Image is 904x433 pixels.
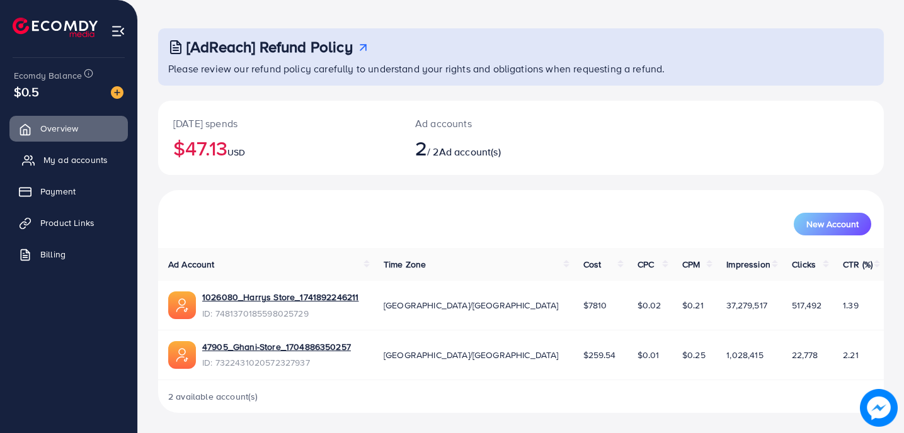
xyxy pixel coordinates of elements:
p: [DATE] spends [173,116,385,131]
a: Billing [9,242,128,267]
span: Ecomdy Balance [14,69,82,82]
a: Overview [9,116,128,141]
button: New Account [794,213,871,235]
span: CTR (%) [843,258,873,271]
span: $7810 [583,299,607,312]
span: Time Zone [384,258,426,271]
a: 1026080_Harrys Store_1741892246211 [202,291,358,303]
span: [GEOGRAPHIC_DATA]/[GEOGRAPHIC_DATA] [384,299,559,312]
span: 1,028,415 [726,349,763,361]
span: Payment [40,185,76,198]
span: Product Links [40,216,94,229]
img: ic-ads-acc.e4c84228.svg [168,341,196,369]
span: CPC [638,258,654,271]
span: $0.5 [14,82,40,101]
span: 2 [415,133,427,162]
span: Clicks [792,258,816,271]
span: CPM [682,258,700,271]
a: 47905_Ghani-Store_1704886350257 [202,340,351,353]
span: $0.01 [638,349,660,361]
span: New Account [806,220,859,228]
span: Overview [40,122,78,135]
span: My ad accounts [43,154,108,166]
span: Ad account(s) [439,145,501,159]
span: USD [227,146,245,159]
a: Payment [9,179,128,204]
span: 2 available account(s) [168,390,258,403]
span: 22,778 [792,349,818,361]
img: image [860,389,898,427]
a: My ad accounts [9,147,128,172]
span: Impression [726,258,770,271]
h3: [AdReach] Refund Policy [186,38,353,56]
span: $0.21 [682,299,704,312]
img: image [111,86,123,99]
h2: $47.13 [173,136,385,160]
span: 517,492 [792,299,821,312]
span: $0.25 [682,349,706,361]
a: Product Links [9,210,128,235]
span: 2.21 [843,349,859,361]
img: logo [13,18,98,37]
span: Cost [583,258,602,271]
span: ID: 7481370185598025729 [202,307,358,320]
h2: / 2 [415,136,566,160]
p: Please review our refund policy carefully to understand your rights and obligations when requesti... [168,61,876,76]
span: $0.02 [638,299,661,312]
span: [GEOGRAPHIC_DATA]/[GEOGRAPHIC_DATA] [384,349,559,361]
img: ic-ads-acc.e4c84228.svg [168,291,196,319]
span: ID: 7322431020572327937 [202,356,351,369]
span: 37,279,517 [726,299,767,312]
span: 1.39 [843,299,859,312]
p: Ad accounts [415,116,566,131]
span: Billing [40,248,66,261]
img: menu [111,24,125,38]
span: Ad Account [168,258,215,271]
span: $259.54 [583,349,616,361]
